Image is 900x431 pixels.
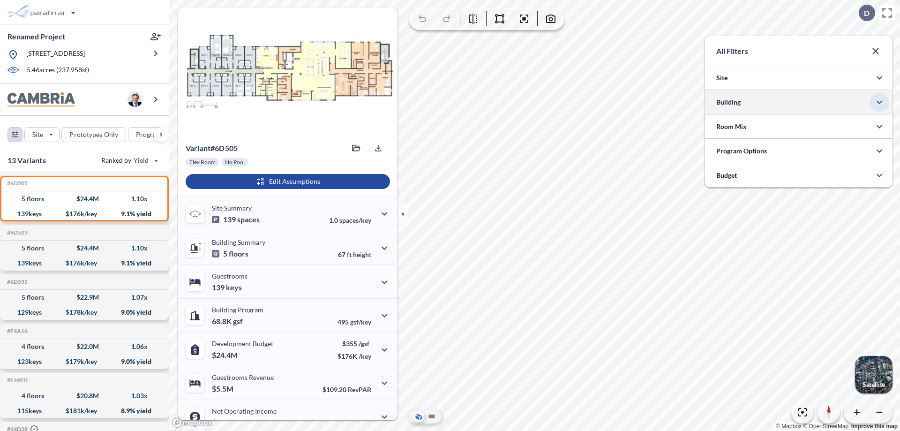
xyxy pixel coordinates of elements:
p: 5 [212,249,248,258]
p: $2.2M [212,418,235,427]
p: $176K [337,352,371,360]
span: gsf [233,317,243,326]
p: 68.8K [212,317,243,326]
p: Guestrooms [212,272,247,280]
p: Prototypes Only [69,130,118,139]
span: floors [229,249,248,258]
span: /gsf [359,340,369,348]
p: Guestrooms Revenue [212,373,274,381]
h5: Click to copy the code [5,328,28,334]
p: D [864,9,870,17]
p: Net Operating Income [212,407,277,415]
p: 1.0 [329,216,371,224]
p: 139 [212,215,260,224]
p: [STREET_ADDRESS] [26,49,85,60]
a: Mapbox [776,423,802,430]
span: height [353,250,371,258]
p: 139 [212,283,242,292]
p: $109.20 [322,386,371,393]
p: 13 Variants [7,155,46,166]
p: $355 [337,340,371,348]
button: Edit Assumptions [186,174,390,189]
h5: Click to copy the code [5,180,28,187]
span: gsf/key [350,318,371,326]
p: 495 [337,318,371,326]
h5: Click to copy the code [5,229,28,236]
button: Program [128,127,179,142]
button: Site [24,127,60,142]
p: $24.4M [212,350,239,360]
p: Building Program [212,306,263,314]
p: Program [136,130,162,139]
p: Satellite [862,381,885,388]
a: Mapbox homepage [172,417,213,428]
span: /key [359,352,371,360]
img: Switcher Image [855,356,892,393]
span: RevPAR [348,386,371,393]
h5: Click to copy the code [5,377,28,384]
p: Development Budget [212,340,273,348]
p: Edit Assumptions [269,177,320,186]
p: Site [716,73,727,83]
p: $5.5M [212,384,235,393]
p: Site [32,130,43,139]
p: No Pool [225,159,245,166]
img: BrandImage [7,92,75,107]
span: Variant [186,144,210,152]
p: Budget [716,171,737,180]
h5: Click to copy the code [5,279,28,285]
button: Site Plan [426,411,437,422]
a: Improve this map [851,423,898,430]
p: All Filters [716,45,748,57]
p: Building Summary [212,238,265,246]
p: # 6d505 [186,144,238,153]
span: ft [347,250,352,258]
span: keys [226,283,242,292]
span: Yield [134,156,149,165]
span: spaces [237,215,260,224]
p: Room Mix [716,122,747,131]
p: Flex Room [189,159,216,166]
button: Aerial View [413,411,424,422]
p: 40.0% [331,419,371,427]
a: OpenStreetMap [803,423,848,430]
span: spaces/key [339,216,371,224]
p: Renamed Project [7,31,65,42]
span: margin [351,419,371,427]
p: 67 [338,250,371,258]
p: Program Options [716,146,767,156]
button: Switcher ImageSatellite [855,356,892,393]
p: Site Summary [212,204,252,212]
button: Prototypes Only [61,127,126,142]
p: 5.46 acres ( 237,958 sf) [27,65,89,76]
button: Ranked by Yield [94,153,164,168]
img: user logo [127,92,142,107]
